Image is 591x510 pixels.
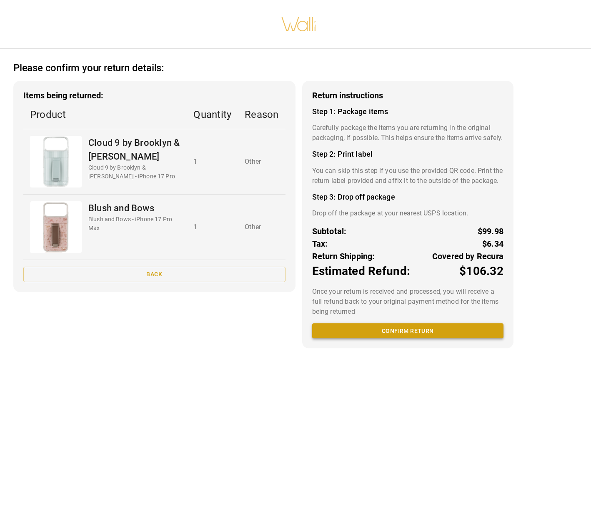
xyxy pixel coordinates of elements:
p: Reason [245,107,278,122]
p: Estimated Refund: [312,262,410,280]
p: Cloud 9 by Brooklyn & [PERSON_NAME] - iPhone 17 Pro [88,163,180,181]
h2: Please confirm your return details: [13,62,164,74]
h4: Step 2: Print label [312,150,503,159]
p: Covered by Recura [432,250,503,262]
p: Blush and Bows - iPhone 17 Pro Max [88,215,180,232]
p: Carefully package the items you are returning in the original packaging, if possible. This helps ... [312,123,503,143]
button: Back [23,267,285,282]
p: Return Shipping: [312,250,375,262]
img: walli-inc.myshopify.com [281,6,317,42]
p: Drop off the package at your nearest USPS location. [312,208,503,218]
p: 1 [193,222,231,232]
button: Confirm return [312,323,503,339]
p: Blush and Bows [88,201,180,215]
p: Other [245,157,278,167]
h3: Items being returned: [23,91,285,100]
p: $106.32 [459,262,503,280]
p: Cloud 9 by Brooklyn & [PERSON_NAME] [88,136,180,163]
p: Tax: [312,237,328,250]
p: You can skip this step if you use the provided QR code. Print the return label provided and affix... [312,166,503,186]
h3: Return instructions [312,91,503,100]
p: $99.98 [478,225,503,237]
h4: Step 3: Drop off package [312,192,503,202]
h4: Step 1: Package items [312,107,503,116]
p: $6.34 [482,237,503,250]
p: Once your return is received and processed, you will receive a full refund back to your original ... [312,287,503,317]
p: 1 [193,157,231,167]
p: Subtotal: [312,225,347,237]
p: Other [245,222,278,232]
p: Quantity [193,107,231,122]
p: Product [30,107,180,122]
